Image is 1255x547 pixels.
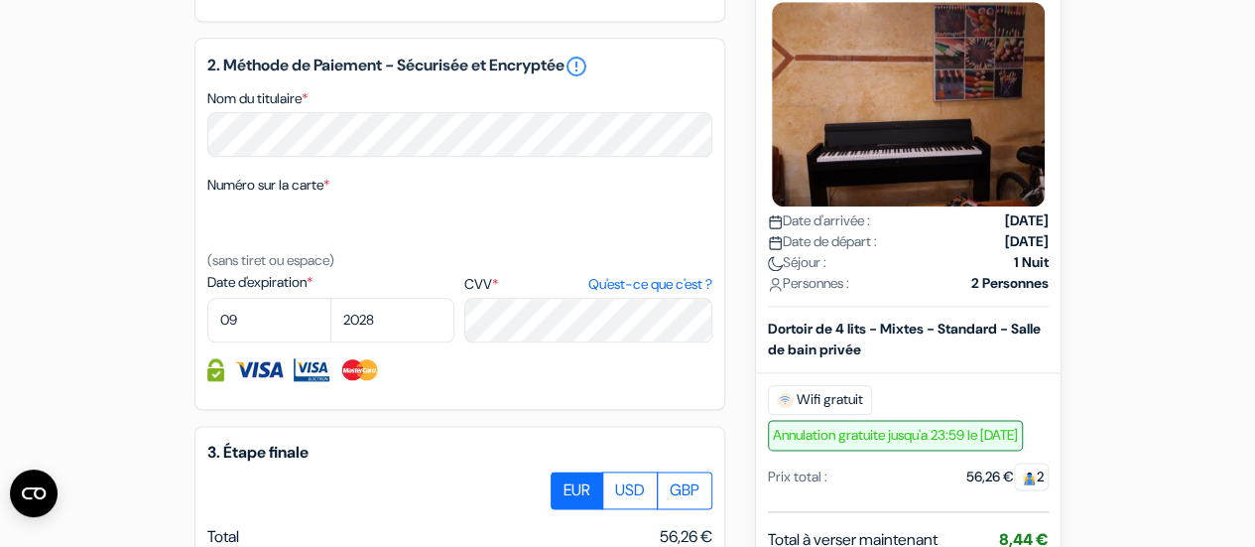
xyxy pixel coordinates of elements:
img: calendar.svg [768,213,783,228]
a: error_outline [565,55,588,78]
label: GBP [657,472,712,509]
strong: 2 Personnes [971,272,1049,293]
span: 2 [1014,462,1049,489]
span: Date de départ : [768,230,877,251]
div: Prix total : [768,466,827,486]
span: Total [207,526,239,547]
label: EUR [551,472,603,509]
img: guest.svg [1022,470,1037,484]
strong: [DATE] [1005,230,1049,251]
b: Dortoir de 4 lits - Mixtes - Standard - Salle de bain privée [768,319,1041,357]
div: Basic radio toggle button group [552,472,712,509]
span: Wifi gratuit [768,384,872,414]
strong: [DATE] [1005,209,1049,230]
div: 56,26 € [966,466,1049,486]
img: user_icon.svg [768,276,783,291]
h5: 2. Méthode de Paiement - Sécurisée et Encryptée [207,55,712,78]
img: moon.svg [768,255,783,270]
span: Annulation gratuite jusqu'a 23:59 le [DATE] [768,419,1023,450]
img: Visa [234,358,284,381]
img: free_wifi.svg [777,391,793,407]
span: Personnes : [768,272,849,293]
a: Qu'est-ce que c'est ? [587,274,711,295]
span: Date d'arrivée : [768,209,870,230]
h5: 3. Étape finale [207,443,712,462]
small: (sans tiret ou espace) [207,251,334,269]
label: Numéro sur la carte [207,175,329,196]
img: Visa Electron [294,358,329,381]
span: Séjour : [768,251,826,272]
strong: 1 Nuit [1014,251,1049,272]
label: Nom du titulaire [207,88,308,109]
img: Master Card [339,358,380,381]
img: calendar.svg [768,234,783,249]
label: Date d'expiration [207,272,454,293]
label: USD [602,472,658,509]
label: CVV [464,274,711,295]
img: Information de carte de crédit entièrement encryptée et sécurisée [207,358,224,381]
button: Ouvrir le widget CMP [10,470,58,517]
